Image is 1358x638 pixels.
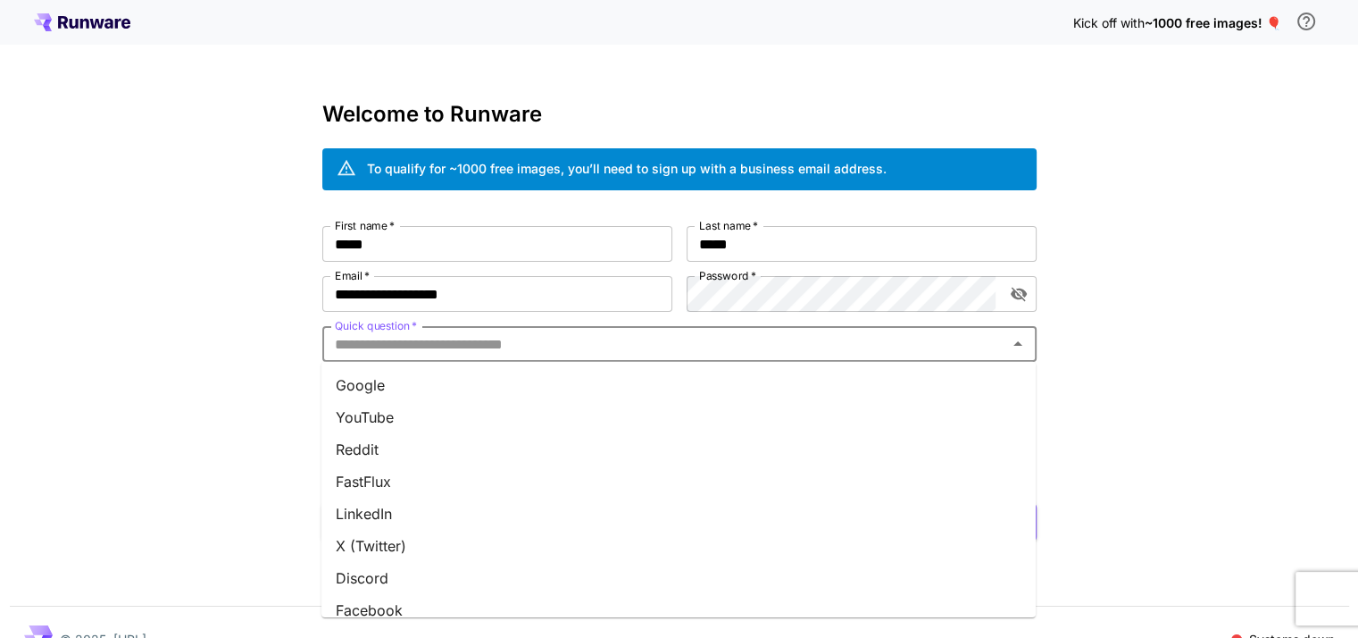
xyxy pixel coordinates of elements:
[1003,278,1035,310] button: toggle password visibility
[699,218,758,233] label: Last name
[1005,332,1030,357] button: Close
[321,401,1036,433] li: YouTube
[1073,15,1145,30] span: Kick off with
[321,369,1036,401] li: Google
[699,268,756,283] label: Password
[321,498,1036,530] li: LinkedIn
[1145,15,1281,30] span: ~1000 free images! 🎈
[321,562,1036,594] li: Discord
[321,433,1036,466] li: Reddit
[335,218,395,233] label: First name
[367,159,887,178] div: To qualify for ~1000 free images, you’ll need to sign up with a business email address.
[335,268,370,283] label: Email
[321,466,1036,498] li: FastFlux
[321,594,1036,626] li: Facebook
[335,318,417,333] label: Quick question
[322,102,1037,127] h3: Welcome to Runware
[321,530,1036,562] li: X (Twitter)
[1288,4,1324,39] button: In order to qualify for free credit, you need to sign up with a business email address and click ...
